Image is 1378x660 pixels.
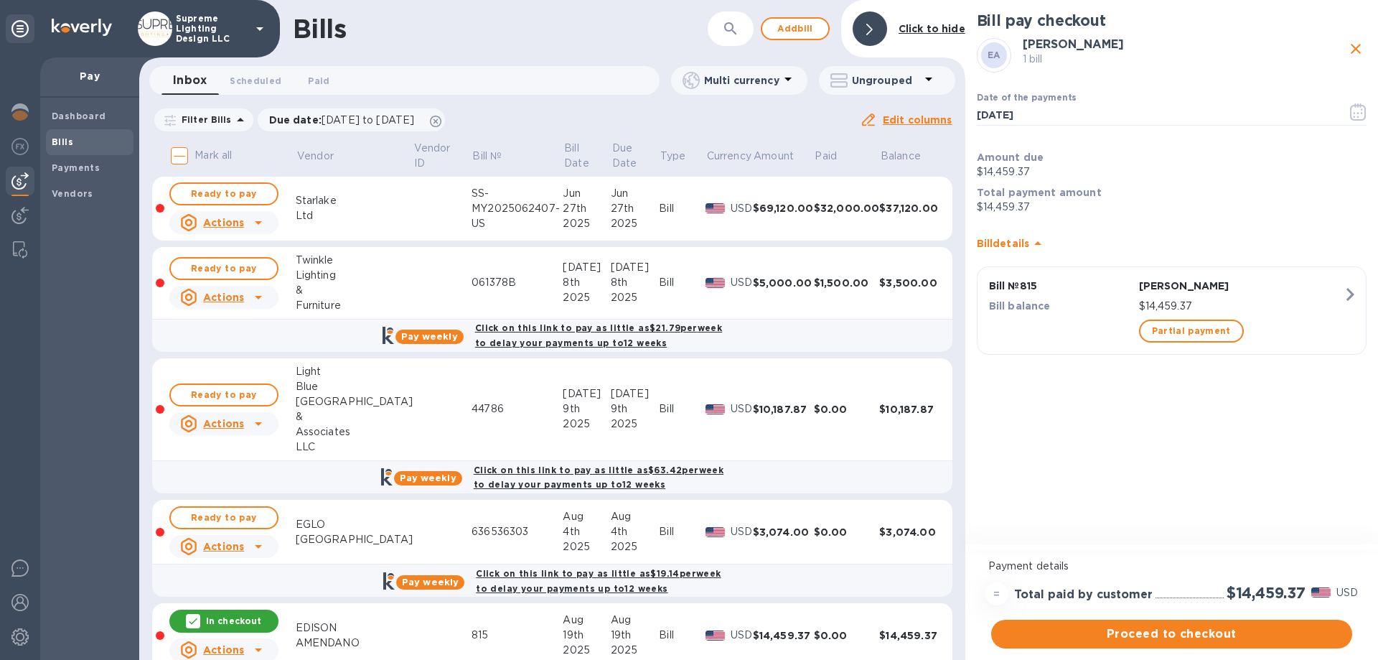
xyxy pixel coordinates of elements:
[296,149,352,164] span: Vendor
[814,402,880,417] div: $0.00
[731,275,753,290] p: USD
[879,276,940,290] div: $3,500.00
[731,628,753,643] p: USD
[704,73,779,88] p: Multi currency
[991,620,1352,649] button: Proceed to checkout
[731,401,753,417] p: USD
[612,141,658,171] span: Due Date
[881,149,921,164] p: Balance
[879,525,940,539] div: $3,074.00
[852,73,920,88] p: Ungrouped
[563,386,611,401] div: [DATE]
[296,424,413,440] div: Associates
[52,188,93,199] b: Vendors
[296,636,413,651] div: AMENDANO
[296,394,413,409] div: [GEOGRAPHIC_DATA]
[989,279,1133,293] p: Bill № 815
[296,409,413,424] div: &
[203,292,244,303] u: Actions
[472,524,563,539] div: 636536303
[1336,585,1358,600] p: USD
[472,275,563,290] div: 061378B
[296,621,413,636] div: EDISON
[296,149,333,164] p: Vendor
[414,141,471,171] span: Vendor ID
[296,517,413,532] div: EGLO
[612,141,639,171] p: Due Date
[476,568,721,594] b: Click on this link to pay as little as $19.14 per week to delay your payments up to 12 weeks
[11,138,29,155] img: Foreign exchange
[753,628,814,643] div: $14,459.37
[475,322,722,348] b: Click on this link to pay as little as $21.79 per week to delay your payments up to 12 weeks
[402,577,459,587] b: Pay weekly
[977,266,1367,355] button: Bill №815[PERSON_NAME]Bill balance$14,459.37Partial payment
[1014,588,1153,602] h3: Total paid by customer
[563,613,611,628] div: Aug
[182,509,266,526] span: Ready to pay
[182,260,266,277] span: Ready to pay
[563,290,611,305] div: 2025
[176,14,248,44] p: Supreme Lighting Design LLC
[52,111,106,121] b: Dashboard
[1023,52,1345,67] p: 1 bill
[296,208,413,223] div: Ltd
[563,401,611,417] div: 9th
[731,201,753,216] p: USD
[754,149,812,164] span: Amount
[706,631,725,641] img: USD
[611,275,659,290] div: 8th
[814,525,880,539] div: $0.00
[564,141,591,171] p: Bill Date
[659,628,706,643] div: Bill
[296,298,413,313] div: Furniture
[706,203,725,213] img: USD
[977,238,1029,249] b: Bill details
[774,20,817,37] span: Add bill
[563,201,611,216] div: 27th
[977,164,1367,180] p: $14,459.37
[977,94,1076,103] label: Date of the payments
[563,186,611,201] div: Jun
[1345,38,1367,60] button: close
[293,14,346,44] h1: Bills
[296,532,413,547] div: [GEOGRAPHIC_DATA]
[472,186,563,231] div: SS-MY2025062407-US
[176,113,232,126] p: Filter Bills
[611,186,659,201] div: Jun
[753,525,814,539] div: $3,074.00
[52,162,100,173] b: Payments
[989,299,1133,313] p: Bill balance
[169,506,278,529] button: Ready to pay
[195,148,233,163] p: Mark all
[814,201,880,215] div: $32,000.00
[706,527,725,537] img: USD
[296,440,413,455] div: LLC
[1139,320,1244,343] button: Partial payment
[206,615,261,627] p: In checkout
[881,149,939,164] span: Balance
[706,278,725,288] img: USD
[879,628,940,643] div: $14,459.37
[731,524,753,539] p: USD
[474,465,723,491] b: Click on this link to pay as little as $63.42 per week to delay your payments up to 12 weeks
[977,187,1102,198] b: Total payment amount
[977,152,1044,163] b: Amount due
[977,220,1367,266] div: Billdetails
[611,201,659,216] div: 27th
[169,257,278,280] button: Ready to pay
[611,401,659,417] div: 9th
[879,402,940,417] div: $10,187.87
[659,275,706,290] div: Bill
[296,193,413,208] div: Starlake
[815,149,856,164] span: Paid
[563,628,611,643] div: 19th
[203,541,244,552] u: Actions
[472,628,563,643] div: 815
[659,401,706,417] div: Bill
[269,113,422,127] p: Due date :
[977,11,1367,29] h2: Bill pay checkout
[1139,299,1343,314] p: $14,459.37
[6,14,34,43] div: Unpin categories
[707,149,751,164] p: Currency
